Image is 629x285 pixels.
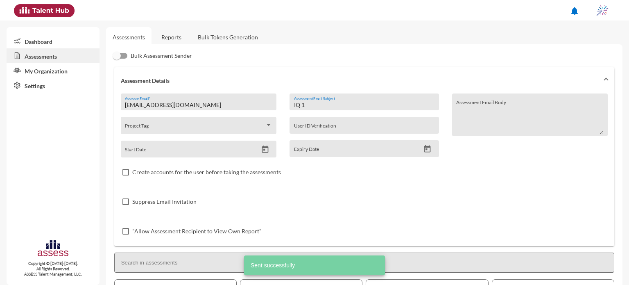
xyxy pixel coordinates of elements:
a: Dashboard [7,34,100,48]
a: Assessments [7,48,100,63]
p: Copyright © [DATE]-[DATE]. All Rights Reserved. ASSESS Talent Management, LLC. [7,261,100,277]
span: Bulk Assessment Sender [131,51,192,61]
a: Reports [155,27,188,47]
img: assesscompany-logo.png [37,239,69,259]
button: Open calendar [420,145,434,153]
input: Search in assessments [114,253,614,273]
a: Settings [7,78,100,93]
mat-icon: notifications [570,6,579,16]
span: Suppress Email Invitation [132,197,197,207]
button: Open calendar [258,145,272,154]
input: Assessee Email [125,102,272,108]
span: Create accounts for the user before taking the assessments [132,167,281,177]
mat-panel-title: Assessment Details [121,77,598,84]
span: Sent successfully [251,261,295,269]
div: Assessment Details [114,93,614,246]
a: Bulk Tokens Generation [191,27,265,47]
a: My Organization [7,63,100,78]
mat-expansion-panel-header: Assessment Details [114,67,614,93]
span: "Allow Assessment Recipient to View Own Report" [132,226,262,236]
a: Assessments [113,34,145,41]
input: Assessment Email Subject [294,102,434,108]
